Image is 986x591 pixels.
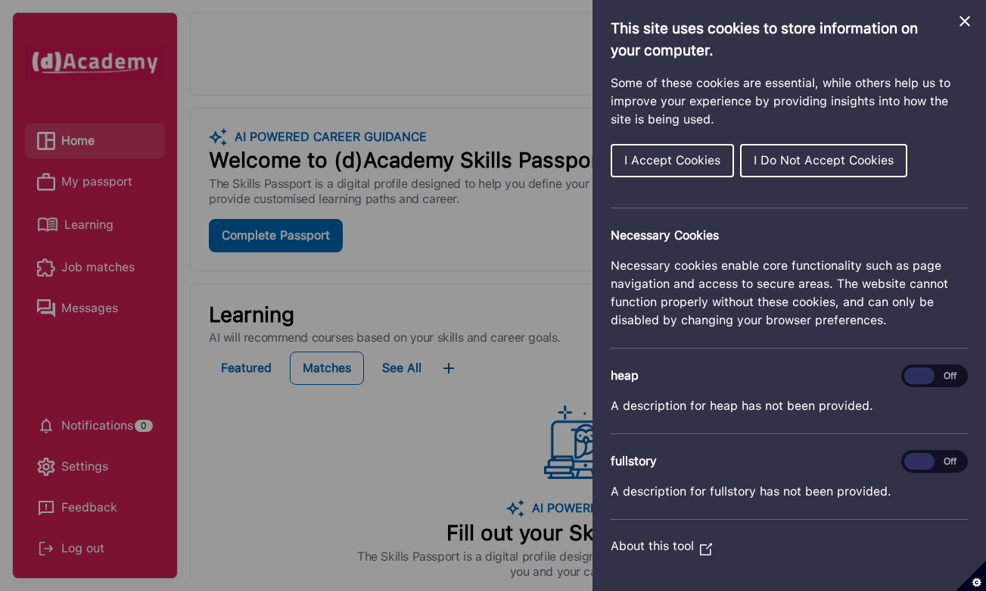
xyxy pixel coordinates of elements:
span: I Do Not Accept Cookies [754,153,894,167]
p: A description for heap has not been provided. [611,397,968,415]
h3: fullstory [611,452,968,471]
p: Some of these cookies are essential, while others help us to improve your experience by providing... [611,74,968,129]
span: Off [935,367,965,384]
button: I Accept Cookies [611,144,734,177]
span: Off [935,453,965,470]
button: Close Cookie Control [956,12,974,30]
span: On [904,453,935,470]
h2: Necessary Cookies [611,227,968,245]
span: I Accept Cookies [624,153,720,167]
button: Set cookie preferences [956,561,986,591]
a: About this tool [611,539,712,553]
button: I Do Not Accept Cookies [740,144,907,177]
p: A description for fullstory has not been provided. [611,483,968,501]
span: On [904,367,935,384]
p: Necessary cookies enable core functionality such as page navigation and access to secure areas. T... [611,257,968,330]
h3: heap [611,367,968,385]
h1: This site uses cookies to store information on your computer. [611,18,968,62]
